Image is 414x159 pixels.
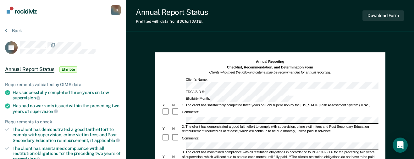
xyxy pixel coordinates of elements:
div: Y [162,103,171,108]
img: Recidiviz [7,7,37,14]
strong: Annual Reporting [256,60,284,64]
div: Comments: [181,110,200,115]
div: Requirements validated by OIMS data [5,82,121,87]
div: Has successfully completed three years on Low [13,90,121,101]
div: N [171,103,181,108]
div: Has had no warrants issued within the preceding two years of [13,103,121,114]
div: Requirements to check [5,119,121,125]
span: supervision [13,95,40,100]
div: Prefilled with data from TDCJ on [DATE] . [136,19,208,24]
div: The client has demonstrated a good faith effort to comply with supervision, crime victim fees and... [13,127,121,143]
div: Client's Name: [185,77,384,89]
div: Annual Report Status [136,8,208,17]
div: L S [111,5,121,15]
div: Open Intercom Messenger [393,138,408,153]
strong: Checklist, Recommendation, and Determination Form [227,65,313,69]
span: supervision [30,109,58,114]
span: Annual Report Status [5,66,54,73]
button: Back [5,28,22,33]
div: Comments: [181,136,200,140]
div: N [171,127,181,131]
span: applicable [94,138,120,143]
em: Clients who meet the following criteria may be recommended for annual reporting. [209,70,331,74]
button: Download Form [362,10,404,21]
button: Profile dropdown button [111,5,121,15]
div: Y [162,127,171,131]
div: Eligibility Month: [185,96,295,102]
div: 1. The client has satisfactorily completed three years on Low supervision by the [US_STATE] Risk ... [181,103,378,108]
div: 2. The client has demonstrated a good faith effort to comply with supervision, crime victim fees ... [181,124,378,133]
div: TDCJ/SID #: [185,89,289,96]
span: Eligible [59,66,77,73]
